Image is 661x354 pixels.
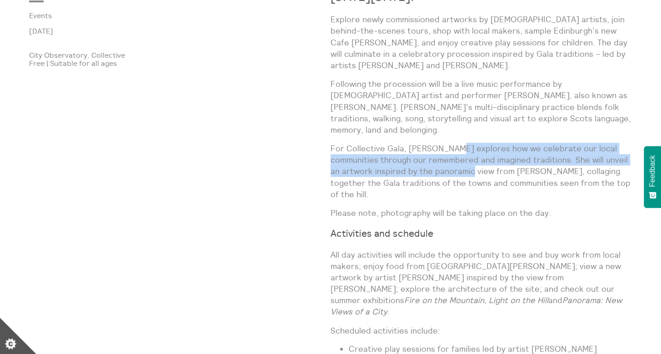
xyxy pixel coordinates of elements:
[330,78,632,135] p: Following the procession will be a live music performance by [DEMOGRAPHIC_DATA] artist and perfor...
[330,207,632,219] p: Please note, photography will be taking place on the day.
[29,51,330,59] p: City Observatory, Collective
[330,295,622,317] em: Panorama: New Views of a City
[330,325,632,336] p: Scheduled activities include:
[29,27,330,35] p: [DATE]
[330,227,433,239] strong: Activities and schedule
[29,59,330,67] p: Free | Suitable for all ages
[330,249,632,318] p: All day activities will include the opportunity to see and buy work from local makers; enjoy food...
[330,14,632,71] p: Explore newly commissioned artworks by [DEMOGRAPHIC_DATA] artists, join behind-the-scenes tours, ...
[648,155,656,187] span: Feedback
[29,11,316,20] a: Events
[644,146,661,208] button: Feedback - Show survey
[404,295,548,305] em: Fire on the Mountain, Light on the Hill
[349,344,632,354] li: Creative play sessions for families led by artist [PERSON_NAME]
[330,143,632,200] p: For Collective Gala, [PERSON_NAME] explores how we celebrate our local communities through our re...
